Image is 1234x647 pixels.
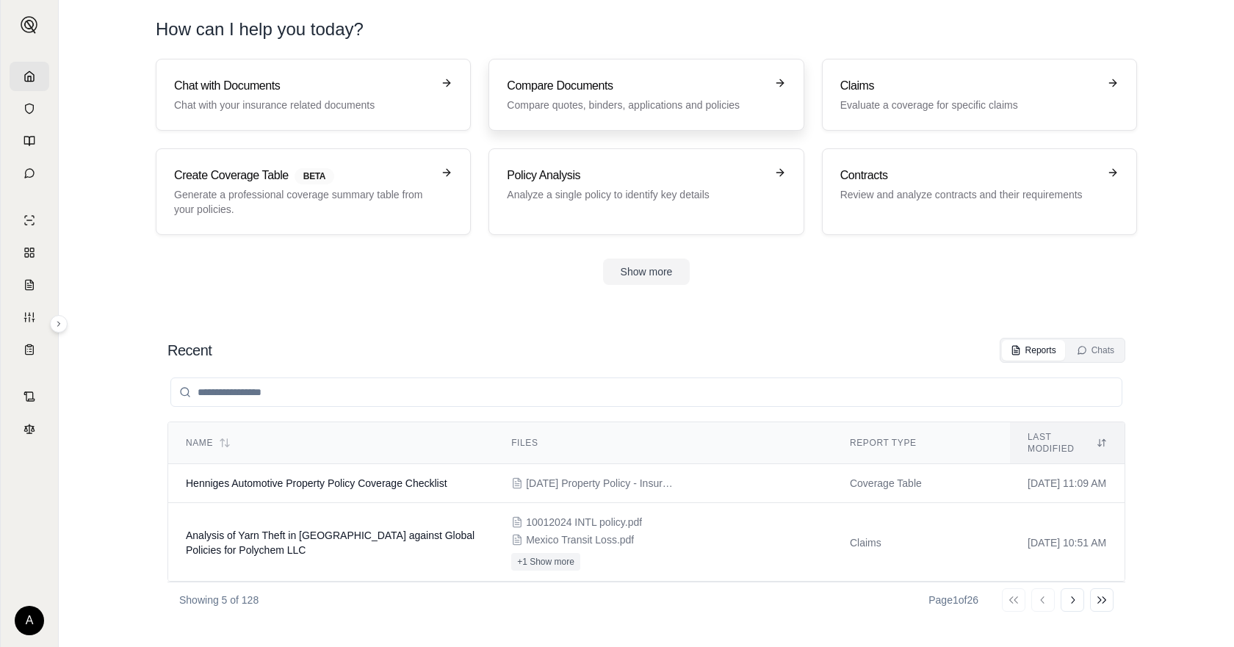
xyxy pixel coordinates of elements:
[507,98,765,112] p: Compare quotes, binders, applications and policies
[10,94,49,123] a: Documents Vault
[488,59,804,131] a: Compare DocumentsCompare quotes, binders, applications and policies
[174,77,432,95] h3: Chat with Documents
[174,98,432,112] p: Chat with your insurance related documents
[174,167,432,184] h3: Create Coverage Table
[832,464,1010,503] td: Coverage Table
[507,167,765,184] h3: Policy Analysis
[1010,503,1125,583] td: [DATE] 10:51 AM
[603,259,690,285] button: Show more
[10,159,49,188] a: Chat
[21,16,38,34] img: Expand sidebar
[1010,464,1125,503] td: [DATE] 11:09 AM
[840,77,1098,95] h3: Claims
[507,187,765,202] p: Analyze a single policy to identify key details
[840,98,1098,112] p: Evaluate a coverage for specific claims
[50,315,68,333] button: Expand sidebar
[10,335,49,364] a: Coverage Table
[186,477,447,489] span: Henniges Automotive Property Policy Coverage Checklist
[10,62,49,91] a: Home
[186,437,476,449] div: Name
[1068,340,1123,361] button: Chats
[1077,344,1114,356] div: Chats
[156,59,471,131] a: Chat with DocumentsChat with your insurance related documents
[10,270,49,300] a: Claim Coverage
[526,476,673,491] span: 2025.05.01 Property Policy - Insured Copy.pdf
[156,18,1137,41] h1: How can I help you today?
[10,303,49,332] a: Custom Report
[295,168,334,184] span: BETA
[507,77,765,95] h3: Compare Documents
[1028,431,1107,455] div: Last modified
[526,515,642,529] span: 10012024 INTL policy.pdf
[10,414,49,444] a: Legal Search Engine
[179,593,259,607] p: Showing 5 of 128
[10,126,49,156] a: Prompt Library
[1011,344,1056,356] div: Reports
[10,382,49,411] a: Contract Analysis
[526,532,634,547] span: Mexico Transit Loss.pdf
[822,59,1137,131] a: ClaimsEvaluate a coverage for specific claims
[494,422,832,464] th: Files
[15,606,44,635] div: A
[186,529,475,556] span: Analysis of Yarn Theft in Mexico against Global Policies for Polychem LLC
[832,503,1010,583] td: Claims
[156,148,471,235] a: Create Coverage TableBETAGenerate a professional coverage summary table from your policies.
[167,340,212,361] h2: Recent
[10,206,49,235] a: Single Policy
[174,187,432,217] p: Generate a professional coverage summary table from your policies.
[928,593,978,607] div: Page 1 of 26
[15,10,44,40] button: Expand sidebar
[840,187,1098,202] p: Review and analyze contracts and their requirements
[488,148,804,235] a: Policy AnalysisAnalyze a single policy to identify key details
[10,238,49,267] a: Policy Comparisons
[822,148,1137,235] a: ContractsReview and analyze contracts and their requirements
[832,422,1010,464] th: Report Type
[840,167,1098,184] h3: Contracts
[1002,340,1065,361] button: Reports
[511,553,580,571] button: +1 Show more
